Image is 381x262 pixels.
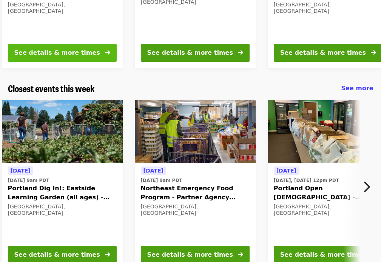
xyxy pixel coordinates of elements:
[2,100,123,163] img: Portland Dig In!: Eastside Learning Garden (all ages) - Aug/Sept/Oct organized by Oregon Food Bank
[141,44,250,62] button: See details & more times
[105,251,110,258] i: arrow-right icon
[276,168,296,174] span: [DATE]
[141,184,250,202] span: Northeast Emergency Food Program - Partner Agency Support
[341,84,373,93] a: See more
[8,2,117,14] div: [GEOGRAPHIC_DATA], [GEOGRAPHIC_DATA]
[238,49,243,56] i: arrow-right icon
[14,48,100,57] div: See details & more times
[8,177,49,184] time: [DATE] 9am PDT
[362,180,370,194] i: chevron-right icon
[8,203,117,216] div: [GEOGRAPHIC_DATA], [GEOGRAPHIC_DATA]
[2,83,379,94] div: Closest events this week
[11,168,31,174] span: [DATE]
[141,203,250,216] div: [GEOGRAPHIC_DATA], [GEOGRAPHIC_DATA]
[105,49,110,56] i: arrow-right icon
[280,48,366,57] div: See details & more times
[135,100,256,163] img: Northeast Emergency Food Program - Partner Agency Support organized by Oregon Food Bank
[280,250,366,259] div: See details & more times
[8,44,117,62] button: See details & more times
[147,48,233,57] div: See details & more times
[8,82,95,95] span: Closest events this week
[371,49,376,56] i: arrow-right icon
[147,250,233,259] div: See details & more times
[238,251,243,258] i: arrow-right icon
[8,184,117,202] span: Portland Dig In!: Eastside Learning Garden (all ages) - Aug/Sept/Oct
[14,250,100,259] div: See details & more times
[143,168,164,174] span: [DATE]
[356,176,381,197] button: Next item
[141,177,182,184] time: [DATE] 9am PDT
[8,83,95,94] a: Closest events this week
[274,177,339,184] time: [DATE], [DATE] 12pm PDT
[341,85,373,92] span: See more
